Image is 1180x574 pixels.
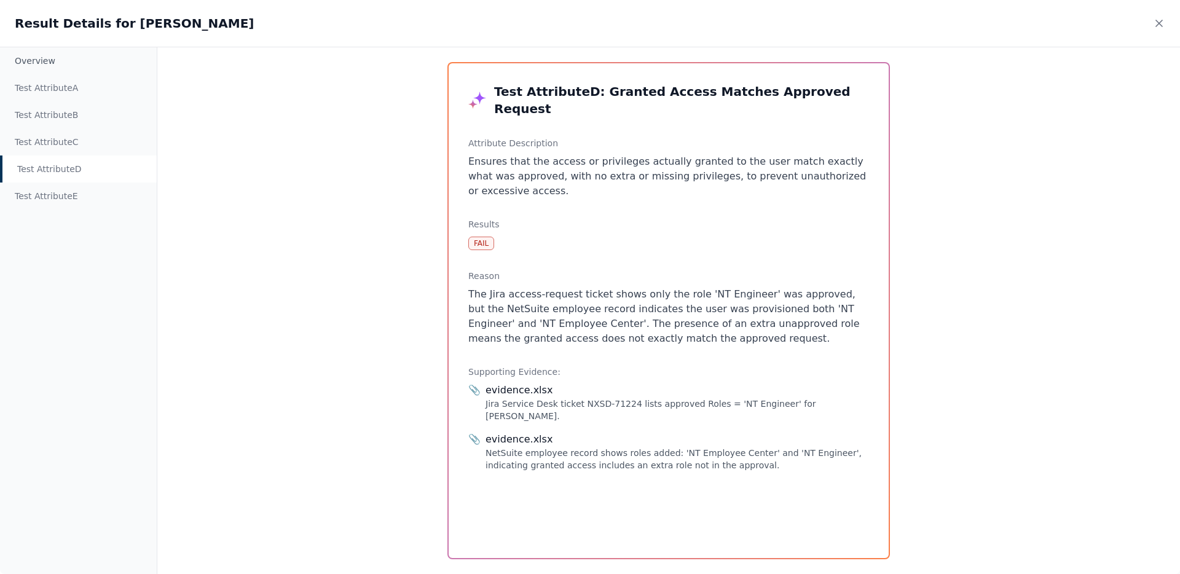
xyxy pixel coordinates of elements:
[468,137,869,149] h3: Attribute Description
[486,432,869,447] div: evidence.xlsx
[486,383,869,398] div: evidence.xlsx
[15,15,254,32] h2: Result Details for [PERSON_NAME]
[468,366,869,378] h3: Supporting Evidence:
[468,270,869,282] h3: Reason
[468,218,869,230] h3: Results
[468,287,869,346] p: The Jira access-request ticket shows only the role 'NT Engineer' was approved, but the NetSuite e...
[468,383,481,398] span: 📎
[494,83,869,117] h3: Test Attribute D : Granted Access Matches Approved Request
[468,432,481,447] span: 📎
[486,447,869,471] div: NetSuite employee record shows roles added: 'NT Employee Center' and 'NT Engineer', indicating gr...
[468,154,869,199] p: Ensures that the access or privileges actually granted to the user match exactly what was approve...
[468,237,494,250] div: Fail
[486,398,869,422] div: Jira Service Desk ticket NXSD-71224 lists approved Roles = 'NT Engineer' for [PERSON_NAME].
